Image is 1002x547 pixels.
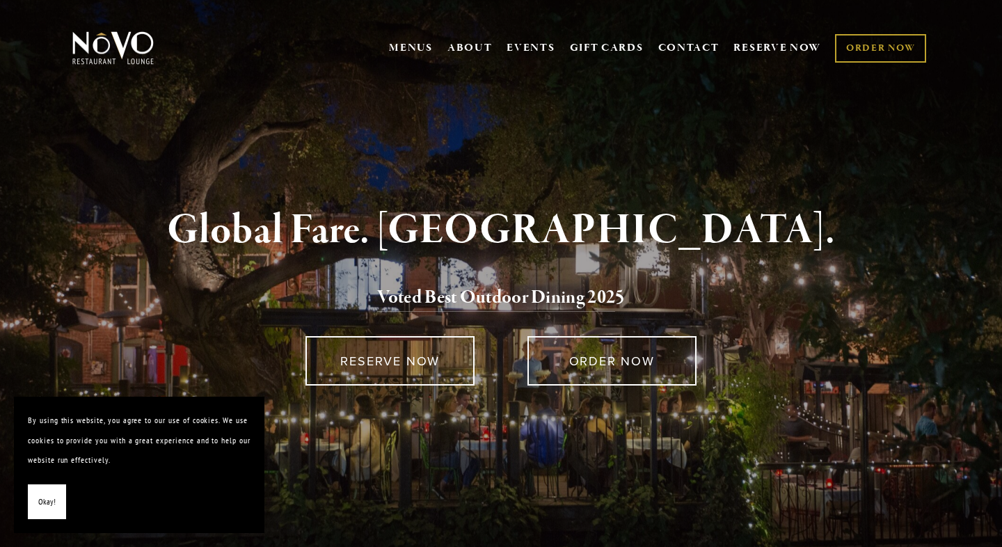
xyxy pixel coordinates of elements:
a: CONTACT [658,35,719,61]
a: ORDER NOW [835,34,926,63]
a: ABOUT [447,41,493,55]
a: MENUS [389,41,433,55]
h2: 5 [95,283,907,312]
a: GIFT CARDS [570,35,644,61]
a: Voted Best Outdoor Dining 202 [377,285,615,312]
p: By using this website, you agree to our use of cookies. We use cookies to provide you with a grea... [28,411,250,470]
strong: Global Fare. [GEOGRAPHIC_DATA]. [167,204,834,257]
button: Okay! [28,484,66,520]
img: Novo Restaurant &amp; Lounge [70,31,157,65]
a: RESERVE NOW [305,336,475,386]
a: ORDER NOW [527,336,697,386]
section: Cookie banner [14,397,264,533]
a: EVENTS [507,41,555,55]
span: Okay! [38,492,56,512]
a: RESERVE NOW [733,35,821,61]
